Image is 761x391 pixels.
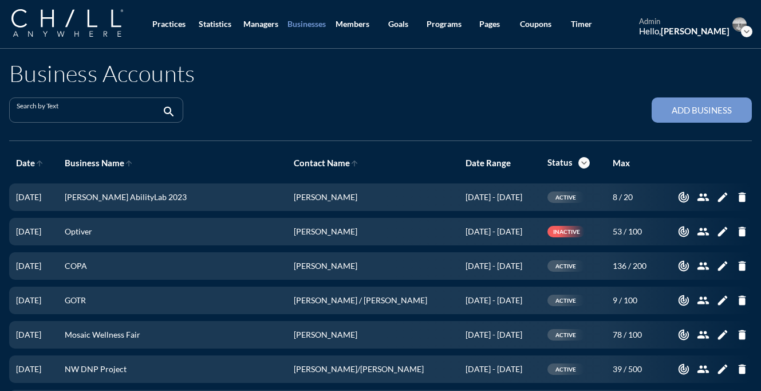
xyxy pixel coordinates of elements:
[9,287,58,314] td: [DATE]
[578,157,590,169] i: expand_more
[11,9,146,38] a: Company Logo
[65,158,124,168] span: Business Name
[152,19,186,29] div: Practices
[466,158,511,168] span: Date Range
[606,252,661,280] td: 136 / 200
[17,108,160,122] input: Search by Text
[741,26,752,37] i: expand_more
[697,329,709,341] i: people
[350,159,359,168] i: arrow_upward
[243,19,278,29] div: Managers
[459,218,541,245] td: [DATE] - [DATE]
[459,183,541,211] td: [DATE] - [DATE]
[677,225,690,238] i: track_changes
[677,294,690,307] i: track_changes
[697,260,709,272] i: people
[677,260,690,272] i: track_changes
[459,321,541,349] td: [DATE] - [DATE]
[716,363,729,376] i: edit
[555,331,576,338] span: Active
[124,159,133,168] i: arrow_upward
[555,366,576,373] span: Active
[162,105,176,119] i: search
[9,321,58,349] td: [DATE]
[287,19,326,29] div: Businesses
[677,363,690,376] i: track_changes
[736,225,748,238] i: delete
[606,321,661,349] td: 78 / 100
[459,156,541,170] th: Date Range: Not sorted.
[736,294,748,307] i: delete
[58,252,287,280] td: COPA
[58,183,287,211] td: [PERSON_NAME] AbilityLab 2023
[16,158,35,168] span: Date
[388,19,408,29] div: Goals
[639,26,730,36] div: Hello,
[697,225,709,238] i: people
[606,355,661,383] td: 39 / 500
[541,156,606,170] th: Status: Not sorted.
[661,26,730,36] strong: [PERSON_NAME]
[9,252,58,280] td: [DATE]
[639,17,730,26] div: admin
[736,260,748,272] i: delete
[736,191,748,204] i: delete
[287,252,458,280] td: [PERSON_NAME]
[697,294,709,307] i: people
[287,156,458,170] th: Contact Name: Not sorted. Activate to sort ascending.
[35,159,44,168] i: arrow_upward
[672,105,732,115] div: add business
[459,252,541,280] td: [DATE] - [DATE]
[571,19,592,29] div: Timer
[677,329,690,341] i: track_changes
[287,183,458,211] td: [PERSON_NAME]
[9,183,58,211] td: [DATE]
[336,19,369,29] div: Members
[199,19,231,29] div: Statistics
[520,19,551,29] div: Coupons
[736,363,748,376] i: delete
[58,355,287,383] td: NW DNP Project
[58,321,287,349] td: Mosaic Wellness Fair
[294,158,350,168] span: Contact Name
[9,156,58,170] th: Date: Not sorted. Activate to sort ascending.
[287,355,458,383] td: [PERSON_NAME]/[PERSON_NAME]
[716,294,729,307] i: edit
[58,218,287,245] td: Optiver
[606,183,661,211] td: 8 / 20
[732,17,747,32] img: Profile icon
[652,97,752,123] button: add business
[606,218,661,245] td: 53 / 100
[697,363,709,376] i: people
[606,287,661,314] td: 9 / 100
[9,62,752,85] h1: Business Accounts
[553,228,580,235] span: Inactive
[11,9,123,37] img: Company Logo
[555,194,576,201] span: Active
[58,156,287,170] th: Business Name : Not sorted. Activate to sort ascending.
[547,157,573,167] div: Status
[555,263,576,269] span: Active
[606,156,661,170] th: Max: Not sorted.
[459,355,541,383] td: [DATE] - [DATE]
[9,355,58,383] td: [DATE]
[716,191,729,204] i: edit
[736,329,748,341] i: delete
[716,329,729,341] i: edit
[9,218,58,245] td: [DATE]
[287,321,458,349] td: [PERSON_NAME]
[555,297,576,304] span: Active
[479,19,500,29] div: Pages
[287,287,458,314] td: [PERSON_NAME] / [PERSON_NAME]
[427,19,462,29] div: Programs
[287,218,458,245] td: [PERSON_NAME]
[716,225,729,238] i: edit
[697,191,709,204] i: people
[459,287,541,314] td: [DATE] - [DATE]
[716,260,729,272] i: edit
[677,191,690,204] i: track_changes
[58,287,287,314] td: GOTR
[613,158,630,168] span: Max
